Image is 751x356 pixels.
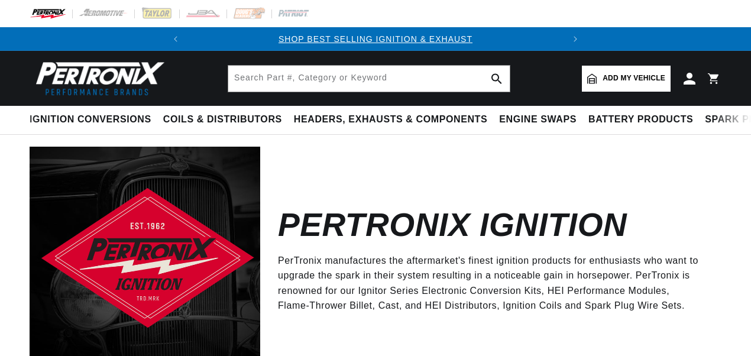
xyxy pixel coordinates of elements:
summary: Headers, Exhausts & Components [288,106,493,134]
span: Battery Products [588,114,693,126]
summary: Battery Products [582,106,699,134]
button: Translation missing: en.sections.announcements.next_announcement [564,27,587,51]
img: Pertronix [30,58,166,99]
div: 1 of 2 [187,33,564,46]
a: Add my vehicle [582,66,671,92]
summary: Engine Swaps [493,106,582,134]
p: PerTronix manufactures the aftermarket's finest ignition products for enthusiasts who want to upg... [278,253,704,313]
span: Add my vehicle [603,73,665,84]
span: Headers, Exhausts & Components [294,114,487,126]
span: Coils & Distributors [163,114,282,126]
input: Search Part #, Category or Keyword [228,66,510,92]
a: SHOP BEST SELLING IGNITION & EXHAUST [279,34,472,44]
button: search button [484,66,510,92]
span: Ignition Conversions [30,114,151,126]
button: Translation missing: en.sections.announcements.previous_announcement [164,27,187,51]
div: Announcement [187,33,564,46]
span: Engine Swaps [499,114,577,126]
summary: Ignition Conversions [30,106,157,134]
summary: Coils & Distributors [157,106,288,134]
h2: Pertronix Ignition [278,211,627,239]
